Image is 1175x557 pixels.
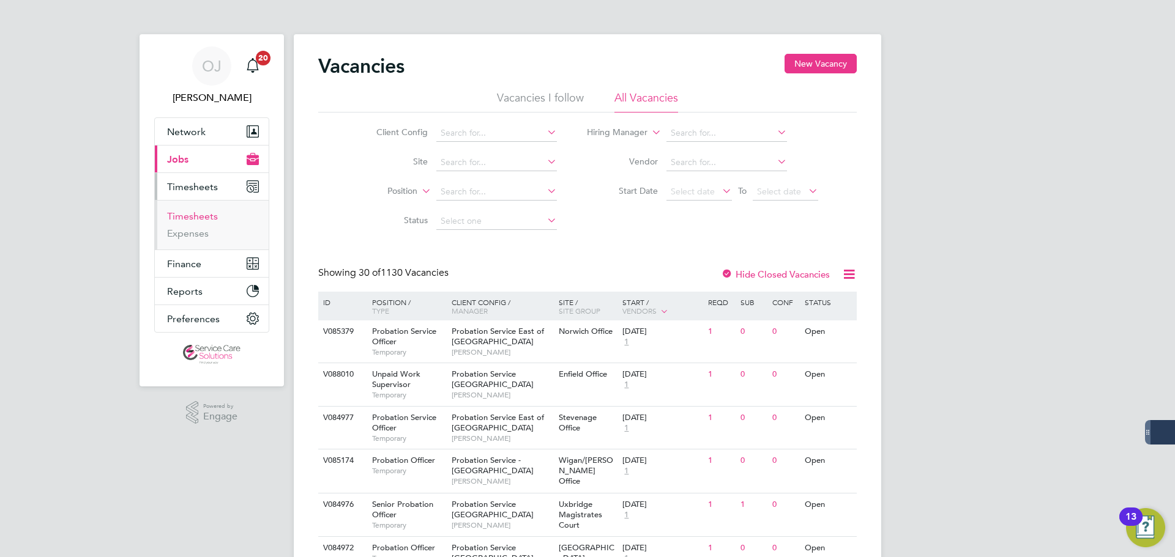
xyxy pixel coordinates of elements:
span: [PERSON_NAME] [452,390,553,400]
a: Go to home page [154,345,269,364]
label: Start Date [587,185,658,196]
span: Probation Service - [GEOGRAPHIC_DATA] [452,455,534,476]
h2: Vacancies [318,54,405,78]
span: Select date [671,186,715,197]
span: OJ [202,58,222,74]
div: Open [802,363,855,386]
span: Powered by [203,401,237,411]
span: Finance [167,258,201,270]
span: [PERSON_NAME] [452,347,553,357]
span: Select date [757,186,801,197]
div: 1 [705,407,737,429]
span: 1 [622,466,630,476]
div: [DATE] [622,369,702,380]
span: Temporary [372,347,446,357]
div: Open [802,493,855,516]
div: 0 [737,363,769,386]
div: [DATE] [622,456,702,466]
span: Probation Service East of [GEOGRAPHIC_DATA] [452,326,544,347]
span: Temporary [372,390,446,400]
button: Reports [155,278,269,304]
div: 0 [769,320,801,343]
span: [PERSON_NAME] [452,476,553,486]
span: Type [372,306,389,315]
span: 20 [256,51,270,65]
span: Uxbridge Magistrates Court [559,499,602,530]
label: Hide Closed Vacancies [721,268,830,280]
span: Network [167,126,206,138]
div: Open [802,320,855,343]
div: Open [802,449,855,472]
div: 1 [705,363,737,386]
div: 0 [737,407,769,429]
a: Powered byEngage [186,401,238,424]
span: Probation Service [GEOGRAPHIC_DATA] [452,369,534,389]
label: Site [357,156,428,167]
div: Start / [619,292,705,322]
li: Vacancies I follow [497,90,584,113]
span: Engage [203,411,237,422]
span: Probation Officer [372,542,435,553]
label: Hiring Manager [577,127,647,139]
span: Site Group [559,306,600,315]
button: New Vacancy [785,54,857,73]
input: Search for... [666,125,787,142]
button: Network [155,118,269,145]
span: 1 [622,337,630,347]
span: 1 [622,510,630,520]
span: Vendors [622,306,657,315]
button: Timesheets [155,173,269,200]
input: Search for... [436,125,557,142]
div: 13 [1125,517,1136,533]
span: 30 of [359,267,381,279]
input: Select one [436,213,557,230]
div: Client Config / [449,292,556,321]
span: Probation Service Officer [372,412,436,433]
div: Timesheets [155,200,269,249]
label: Vendor [587,156,658,167]
span: Probation Service East of [GEOGRAPHIC_DATA] [452,412,544,433]
a: OJ[PERSON_NAME] [154,46,269,105]
div: V085174 [320,449,363,472]
span: Jobs [167,153,188,165]
span: Probation Service [GEOGRAPHIC_DATA] [452,499,534,520]
span: Senior Probation Officer [372,499,433,520]
div: 1 [737,493,769,516]
div: Showing [318,267,451,279]
button: Preferences [155,305,269,332]
div: [DATE] [622,413,702,423]
button: Finance [155,250,269,277]
img: servicecare-logo-retina.png [183,345,241,364]
span: 1 [622,380,630,390]
div: [DATE] [622,326,702,337]
span: Unpaid Work Supervisor [372,369,420,389]
span: 1 [622,423,630,433]
div: Sub [737,292,769,312]
a: Timesheets [167,210,218,222]
span: Temporary [372,466,446,476]
div: 0 [769,493,801,516]
div: [DATE] [622,543,702,553]
div: V088010 [320,363,363,386]
input: Search for... [436,183,557,201]
span: To [734,183,750,199]
span: Wigan/[PERSON_NAME] Office [559,455,613,486]
div: 1 [705,320,737,343]
span: Oliver Jefferson [154,90,269,105]
a: 20 [241,46,265,86]
div: 0 [769,407,801,429]
div: Position / [363,292,449,321]
span: Reports [167,286,203,297]
div: V085379 [320,320,363,343]
label: Client Config [357,127,428,138]
span: Probation Officer [372,455,435,465]
div: Status [802,292,855,312]
div: V084976 [320,493,363,516]
span: Stevenage Office [559,412,597,433]
span: Temporary [372,433,446,443]
span: [PERSON_NAME] [452,520,553,530]
nav: Main navigation [140,34,284,386]
li: All Vacancies [614,90,678,113]
a: Expenses [167,227,209,239]
div: 0 [769,449,801,472]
